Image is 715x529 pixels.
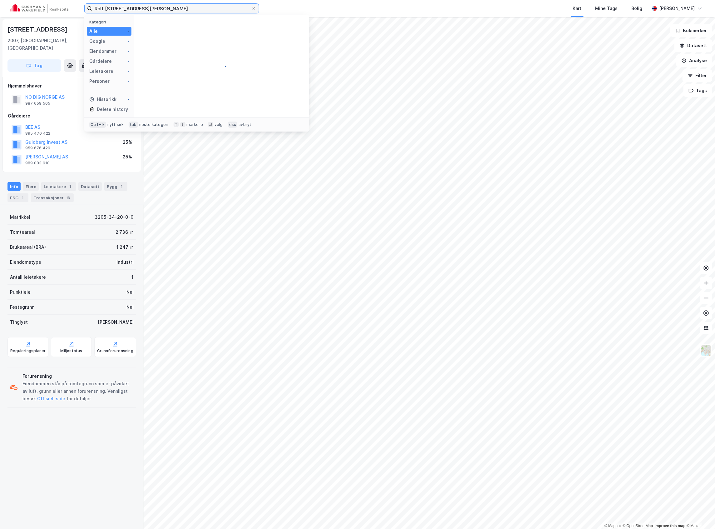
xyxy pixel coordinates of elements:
[10,273,46,281] div: Antall leietakere
[123,138,132,146] div: 25%
[89,27,98,35] div: Alle
[22,372,134,380] div: Forurensning
[25,161,50,166] div: 989 083 910
[97,106,128,113] div: Delete history
[124,59,129,64] img: spinner.a6d8c91a73a9ac5275cf975e30b51cfb.svg
[41,182,76,191] div: Leietakere
[98,318,134,326] div: [PERSON_NAME]
[116,228,134,236] div: 2 736 ㎡
[10,4,69,13] img: cushman-wakefield-realkapital-logo.202ea83816669bd177139c58696a8fa1.svg
[239,122,251,127] div: avbryt
[7,37,102,52] div: 2007, [GEOGRAPHIC_DATA], [GEOGRAPHIC_DATA]
[7,24,69,34] div: [STREET_ADDRESS]
[10,303,34,311] div: Festegrunn
[104,182,127,191] div: Bygg
[7,193,28,202] div: ESG
[573,5,582,12] div: Kart
[89,57,112,65] div: Gårdeiere
[23,182,39,191] div: Eiere
[10,213,30,221] div: Matrikkel
[126,288,134,296] div: Nei
[124,39,129,44] img: spinner.a6d8c91a73a9ac5275cf975e30b51cfb.svg
[78,182,102,191] div: Datasett
[89,67,113,75] div: Leietakere
[119,183,125,190] div: 1
[129,122,138,128] div: tab
[107,122,124,127] div: nytt søk
[10,243,46,251] div: Bruksareal (BRA)
[228,122,238,128] div: esc
[131,273,134,281] div: 1
[7,59,61,72] button: Tag
[95,213,134,221] div: 3205-34-20-0-0
[10,318,28,326] div: Tinglyst
[116,243,134,251] div: 1 247 ㎡
[89,96,116,103] div: Historikk
[22,380,134,402] div: Eiendommen står på tomtegrunn som er påvirket av luft, grunn eller annen forurensning. Vennligst ...
[89,20,131,24] div: Kategori
[683,69,713,82] button: Filter
[8,112,136,120] div: Gårdeiere
[10,258,41,266] div: Eiendomstype
[89,47,116,55] div: Eiendommer
[684,499,715,529] iframe: Chat Widget
[10,348,46,353] div: Reguleringsplaner
[10,228,35,236] div: Tomteareal
[124,49,129,54] img: spinner.a6d8c91a73a9ac5275cf975e30b51cfb.svg
[124,29,129,34] img: spinner.a6d8c91a73a9ac5275cf975e30b51cfb.svg
[7,182,21,191] div: Info
[25,131,50,136] div: 895 470 422
[595,5,618,12] div: Mine Tags
[683,84,713,97] button: Tags
[60,348,82,353] div: Miljøstatus
[89,122,106,128] div: Ctrl + k
[676,54,713,67] button: Analyse
[700,345,712,357] img: Z
[674,39,713,52] button: Datasett
[89,37,105,45] div: Google
[25,146,50,151] div: 959 676 429
[124,79,129,84] img: spinner.a6d8c91a73a9ac5275cf975e30b51cfb.svg
[65,195,71,201] div: 13
[604,524,622,528] a: Mapbox
[25,101,50,106] div: 987 659 505
[632,5,643,12] div: Bolig
[116,258,134,266] div: Industri
[187,122,203,127] div: markere
[67,183,73,190] div: 1
[659,5,695,12] div: [PERSON_NAME]
[139,122,169,127] div: neste kategori
[126,303,134,311] div: Nei
[89,77,110,85] div: Personer
[623,524,653,528] a: OpenStreetMap
[8,82,136,90] div: Hjemmelshaver
[655,524,686,528] a: Improve this map
[217,61,227,71] img: spinner.a6d8c91a73a9ac5275cf975e30b51cfb.svg
[670,24,713,37] button: Bokmerker
[214,122,223,127] div: velg
[97,348,133,353] div: Grunnforurensning
[124,97,129,102] img: spinner.a6d8c91a73a9ac5275cf975e30b51cfb.svg
[124,69,129,74] img: spinner.a6d8c91a73a9ac5275cf975e30b51cfb.svg
[31,193,74,202] div: Transaksjoner
[684,499,715,529] div: Kontrollprogram for chat
[10,288,31,296] div: Punktleie
[92,4,251,13] input: Søk på adresse, matrikkel, gårdeiere, leietakere eller personer
[20,195,26,201] div: 1
[123,153,132,161] div: 25%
